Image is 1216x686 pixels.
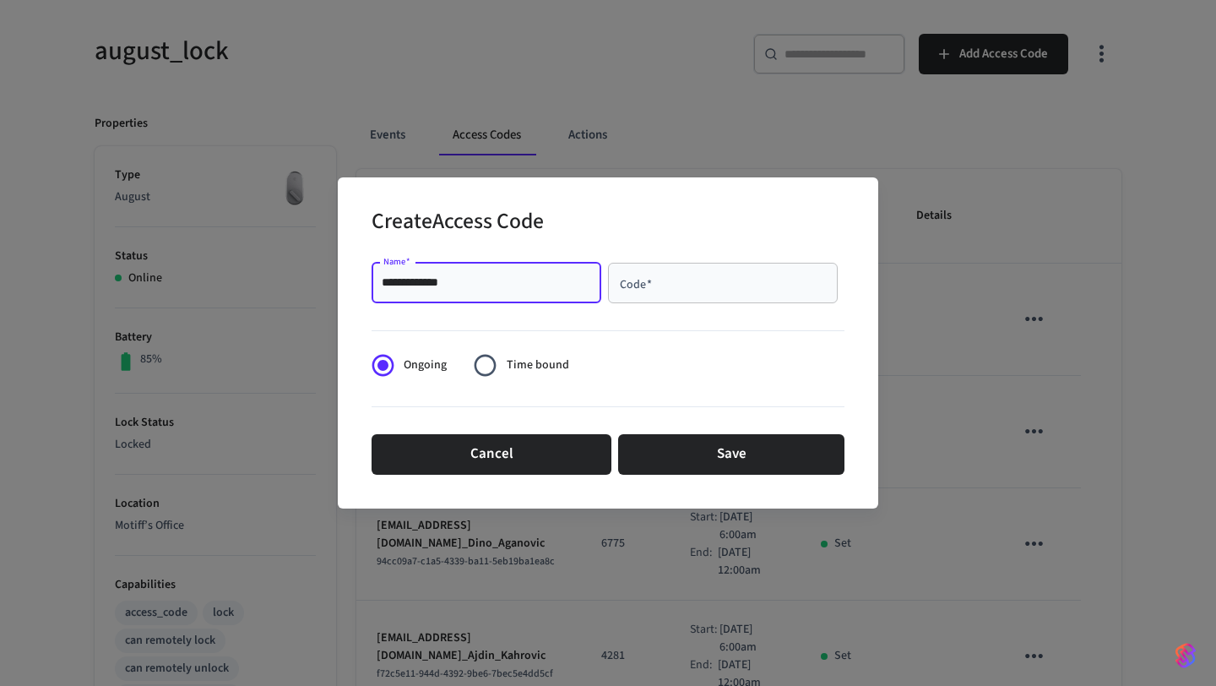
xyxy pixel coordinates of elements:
[404,357,447,374] span: Ongoing
[372,434,611,475] button: Cancel
[372,198,544,249] h2: Create Access Code
[507,357,569,374] span: Time bound
[1175,642,1196,669] img: SeamLogoGradient.69752ec5.svg
[383,255,410,268] label: Name
[618,434,844,475] button: Save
